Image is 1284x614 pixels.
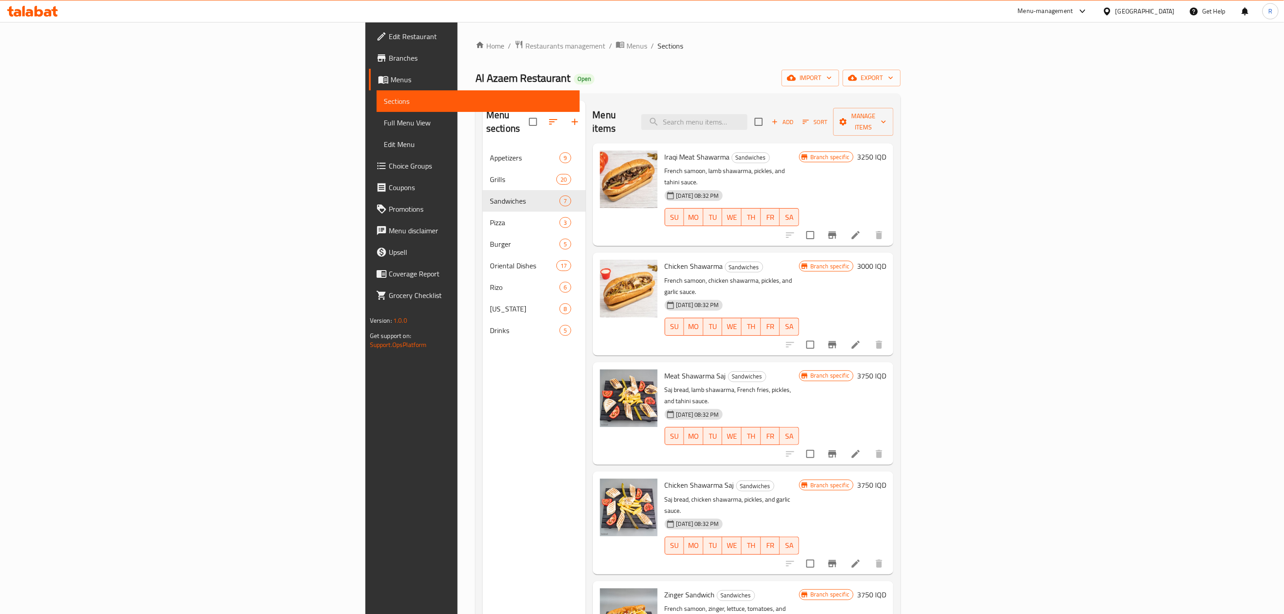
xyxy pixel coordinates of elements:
[384,139,573,150] span: Edit Menu
[703,318,723,336] button: TU
[789,72,832,84] span: import
[600,479,658,536] img: Chicken Shawarma Saj
[736,481,774,491] div: Sandwiches
[560,197,570,205] span: 7
[370,339,427,351] a: Support.OpsPlatform
[369,177,580,198] a: Coupons
[616,40,647,52] a: Menus
[807,153,853,161] span: Branch specific
[673,520,723,528] span: [DATE] 08:32 PM
[688,211,700,224] span: MO
[688,539,700,552] span: MO
[490,217,560,228] span: Pizza
[807,481,853,489] span: Branch specific
[600,369,658,427] img: Meat Shawarma Saj
[665,427,684,445] button: SU
[384,117,573,128] span: Full Menu View
[560,282,571,293] div: items
[764,539,777,552] span: FR
[801,554,820,573] span: Select to update
[665,275,799,298] p: French samoon, chicken shawarma, pickles, and garlic sauce.
[560,305,570,313] span: 8
[609,40,612,51] li: /
[850,339,861,350] a: Edit menu item
[807,590,853,599] span: Branch specific
[850,72,893,84] span: export
[560,326,570,335] span: 5
[389,290,573,301] span: Grocery Checklist
[490,260,556,271] div: Oriental Dishes
[868,224,890,246] button: delete
[833,108,893,136] button: Manage items
[369,26,580,47] a: Edit Restaurant
[761,208,780,226] button: FR
[850,230,861,240] a: Edit menu item
[737,481,774,491] span: Sandwiches
[600,260,658,317] img: Chicken Shawarma
[780,427,799,445] button: SA
[857,260,886,272] h6: 3000 IQD
[780,318,799,336] button: SA
[807,262,853,271] span: Branch specific
[391,74,573,85] span: Menus
[665,588,715,601] span: Zinger Sandwich
[600,151,658,208] img: Iraqi Meat Shawarma
[868,334,890,356] button: delete
[389,204,573,214] span: Promotions
[665,150,730,164] span: Iraqi Meat Shawarma
[626,40,647,51] span: Menus
[370,315,392,326] span: Version:
[483,320,586,341] div: Drinks5
[490,239,560,249] span: Burger
[665,318,684,336] button: SU
[857,588,886,601] h6: 3750 IQD
[669,211,681,224] span: SU
[840,111,886,133] span: Manage items
[764,320,777,333] span: FR
[483,169,586,190] div: Grills20
[560,303,571,314] div: items
[665,208,684,226] button: SU
[822,334,843,356] button: Branch-specific-item
[822,443,843,465] button: Branch-specific-item
[560,217,571,228] div: items
[560,283,570,292] span: 6
[490,152,560,163] div: Appetizers
[703,537,723,555] button: TU
[707,320,719,333] span: TU
[684,427,703,445] button: MO
[783,211,795,224] span: SA
[483,147,586,169] div: Appetizers9
[801,226,820,245] span: Select to update
[822,224,843,246] button: Branch-specific-item
[707,539,719,552] span: TU
[707,211,719,224] span: TU
[673,191,723,200] span: [DATE] 08:32 PM
[475,40,901,52] nav: breadcrumb
[745,211,757,224] span: TH
[722,427,742,445] button: WE
[822,553,843,574] button: Branch-specific-item
[728,371,766,382] div: Sandwiches
[749,112,768,131] span: Select section
[490,303,560,314] span: [US_STATE]
[669,320,681,333] span: SU
[389,31,573,42] span: Edit Restaurant
[369,263,580,285] a: Coverage Report
[726,211,738,224] span: WE
[389,247,573,258] span: Upsell
[868,553,890,574] button: delete
[768,115,797,129] button: Add
[717,590,755,601] span: Sandwiches
[801,335,820,354] span: Select to update
[665,494,799,516] p: Saj bread, chicken shawarma, pickles, and garlic sauce.
[389,225,573,236] span: Menu disclaimer
[560,218,570,227] span: 3
[490,174,556,185] span: Grills
[707,430,719,443] span: TU
[807,371,853,380] span: Branch specific
[557,175,570,184] span: 20
[780,208,799,226] button: SA
[483,212,586,233] div: Pizza3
